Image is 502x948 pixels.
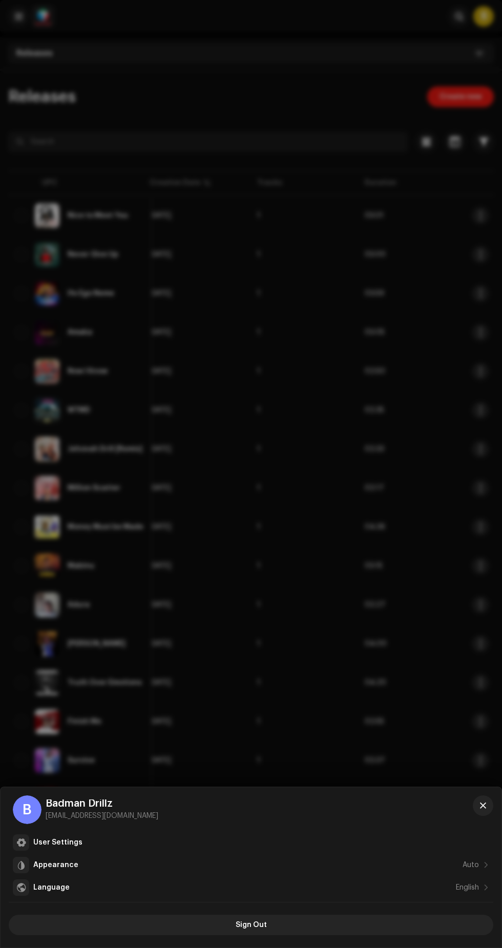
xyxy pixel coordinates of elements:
div: English [456,883,479,892]
div: [EMAIL_ADDRESS][DOMAIN_NAME] [46,812,158,820]
div: Auto [463,861,479,869]
span: Sign Out [236,915,267,935]
div: User Settings [33,838,82,847]
re-m-nav-item: Appearance [9,855,493,875]
re-m-nav-item: Language [9,877,493,898]
button: Sign Out [9,915,493,935]
div: Badman Drillz [46,799,158,808]
div: Appearance [33,861,78,869]
re-m-nav-item: User Settings [9,832,493,853]
div: B [13,795,41,824]
div: Language [33,883,70,892]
